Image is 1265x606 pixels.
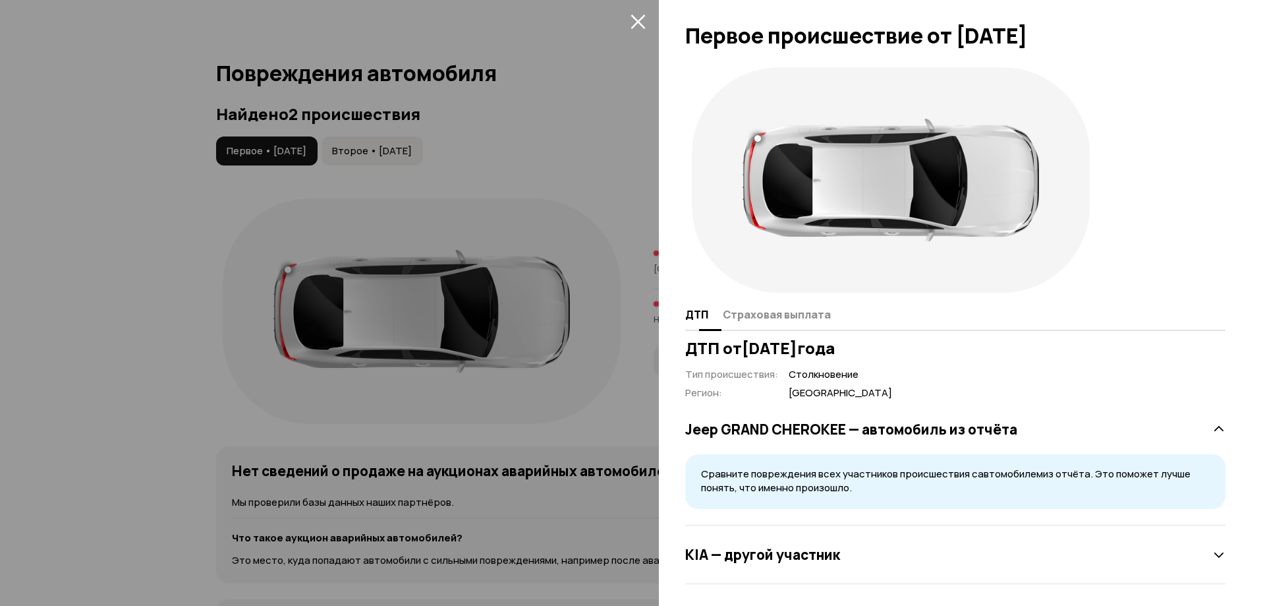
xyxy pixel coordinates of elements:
h3: KIA — другой участник [685,546,840,563]
h3: Jeep GRAND CHEROKEE — автомобиль из отчёта [685,421,1017,438]
span: Сравните повреждения всех участников происшествия с автомобилем из отчёта. Это поможет лучше поня... [701,467,1191,495]
span: Страховая выплата [723,308,831,321]
h3: ДТП от [DATE] года [685,339,1225,357]
span: ДТП [685,308,708,321]
span: Регион : [685,386,722,400]
span: Столкновение [789,368,892,382]
span: Тип происшествия : [685,367,778,381]
span: [GEOGRAPHIC_DATA] [789,386,892,400]
button: закрыть [627,11,648,32]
